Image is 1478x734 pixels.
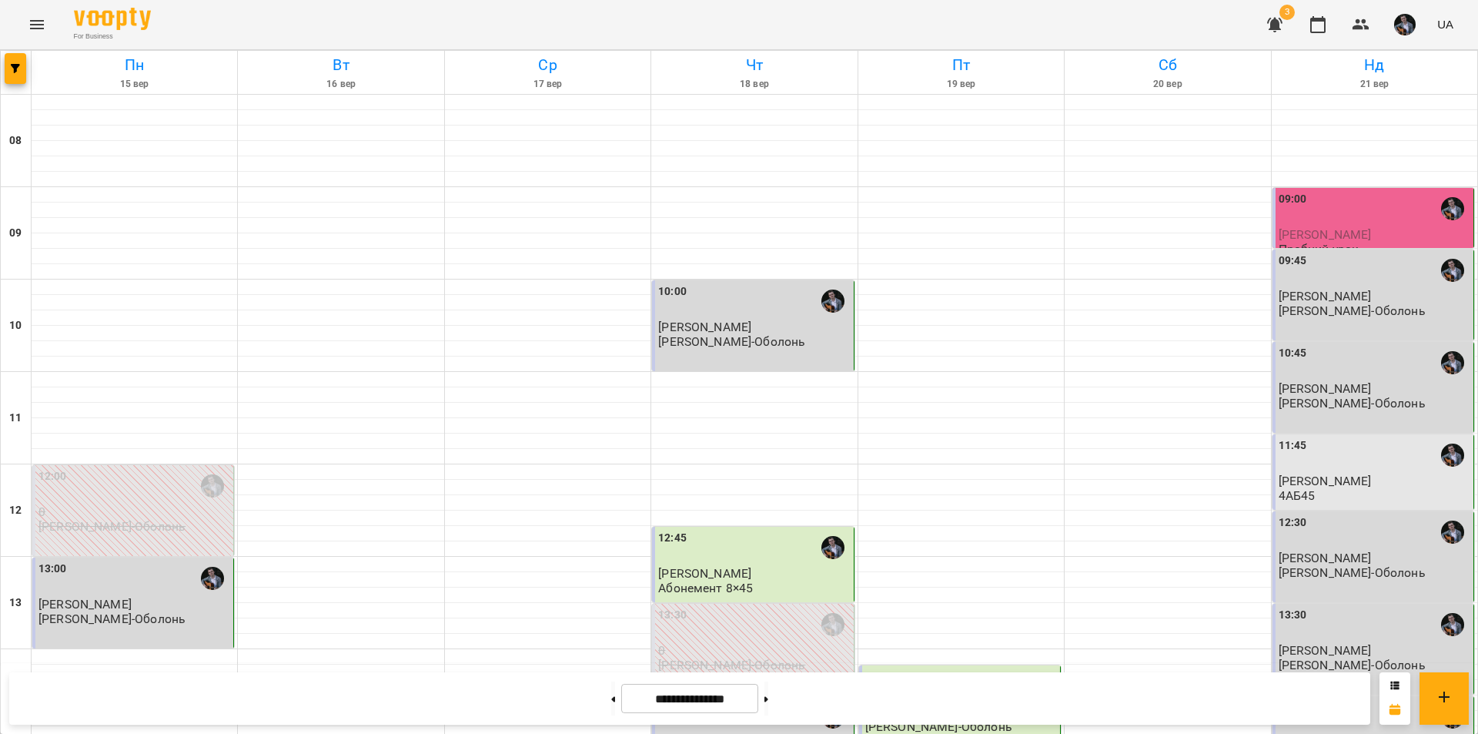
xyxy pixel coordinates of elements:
[1279,243,1359,256] p: Пробний урок
[1274,53,1475,77] h6: Нд
[1279,304,1426,317] p: [PERSON_NAME]-Оболонь
[9,502,22,519] h6: 12
[201,474,224,498] img: Олексій КОЧЕТОВ
[74,32,151,42] span: For Business
[1067,53,1268,77] h6: Сб
[1441,259,1464,282] img: Олексій КОЧЕТОВ
[38,597,132,612] span: [PERSON_NAME]
[1279,397,1426,410] p: [PERSON_NAME]-Оболонь
[1437,16,1453,32] span: UA
[654,53,854,77] h6: Чт
[658,283,687,300] label: 10:00
[1279,191,1307,208] label: 09:00
[240,53,441,77] h6: Вт
[821,290,844,313] img: Олексій КОЧЕТОВ
[9,225,22,242] h6: 09
[658,582,753,595] p: Абонемент 8×45
[1067,77,1268,92] h6: 20 вер
[9,595,22,612] h6: 13
[38,468,67,485] label: 12:00
[38,612,186,625] p: [PERSON_NAME]-Оболонь
[447,53,648,77] h6: Ср
[447,77,648,92] h6: 17 вер
[9,317,22,334] h6: 10
[1279,227,1372,242] span: [PERSON_NAME]
[74,8,151,30] img: Voopty Logo
[1279,381,1372,396] span: [PERSON_NAME]
[1441,351,1464,374] img: Олексій КОЧЕТОВ
[1279,345,1307,362] label: 10:45
[1441,444,1464,467] img: Олексій КОЧЕТОВ
[1279,253,1307,270] label: 09:45
[201,567,224,590] img: Олексій КОЧЕТОВ
[240,77,441,92] h6: 16 вер
[34,77,235,92] h6: 15 вер
[1431,10,1460,39] button: UA
[38,520,186,533] p: [PERSON_NAME]-Оболонь
[1279,474,1372,488] span: [PERSON_NAME]
[658,607,687,624] label: 13:30
[1279,289,1372,303] span: [PERSON_NAME]
[1274,77,1475,92] h6: 21 вер
[1441,613,1464,636] img: Олексій КОЧЕТОВ
[18,6,55,43] button: Menu
[658,566,751,581] span: [PERSON_NAME]
[821,613,844,636] img: Олексій КОЧЕТОВ
[1279,514,1307,531] label: 12:30
[38,561,67,578] label: 13:00
[1279,607,1307,624] label: 13:30
[658,530,687,547] label: 12:45
[9,132,22,149] h6: 08
[1394,14,1416,35] img: d409717b2cc07cfe90b90e756120502c.jpg
[1279,437,1307,454] label: 11:45
[1279,489,1316,502] p: 4АБ45
[1279,5,1295,20] span: 3
[658,320,751,334] span: [PERSON_NAME]
[654,77,854,92] h6: 18 вер
[38,505,230,518] p: 0
[861,53,1062,77] h6: Пт
[34,53,235,77] h6: Пн
[658,659,805,672] p: [PERSON_NAME]-Оболонь
[9,410,22,427] h6: 11
[1279,643,1372,658] span: [PERSON_NAME]
[658,335,805,348] p: [PERSON_NAME]-Оболонь
[1441,197,1464,220] img: Олексій КОЧЕТОВ
[658,644,850,657] p: 0
[1441,521,1464,544] img: Олексій КОЧЕТОВ
[1279,551,1372,565] span: [PERSON_NAME]
[1279,659,1426,672] p: [PERSON_NAME]-Оболонь
[821,536,844,559] img: Олексій КОЧЕТОВ
[861,77,1062,92] h6: 19 вер
[1279,566,1426,579] p: [PERSON_NAME]-Оболонь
